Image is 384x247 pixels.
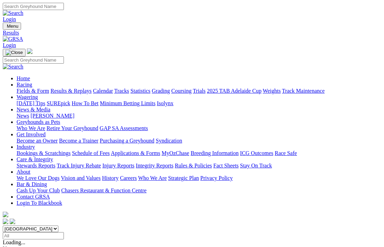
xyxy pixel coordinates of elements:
[3,10,23,16] img: Search
[100,138,154,144] a: Purchasing a Greyhound
[17,187,60,193] a: Cash Up Your Club
[102,163,134,168] a: Injury Reports
[72,150,109,156] a: Schedule of Fees
[17,144,35,150] a: Industry
[156,138,182,144] a: Syndication
[275,150,297,156] a: Race Safe
[3,219,8,224] img: facebook.svg
[162,150,189,156] a: MyOzChase
[17,175,59,181] a: We Love Our Dogs
[17,119,60,125] a: Greyhounds as Pets
[93,88,113,94] a: Calendar
[3,36,23,42] img: GRSA
[3,64,23,70] img: Search
[131,88,151,94] a: Statistics
[3,22,21,30] button: Toggle navigation
[3,232,64,239] input: Select date
[17,138,58,144] a: Become an Owner
[171,88,192,94] a: Coursing
[168,175,199,181] a: Strategic Plan
[7,24,18,29] span: Menu
[17,175,381,181] div: About
[152,88,170,94] a: Grading
[17,113,29,119] a: News
[157,100,173,106] a: Isolynx
[3,56,64,64] input: Search
[72,100,99,106] a: How To Bet
[17,131,46,137] a: Get Involved
[17,82,32,88] a: Racing
[27,48,32,54] img: logo-grsa-white.png
[213,163,239,168] a: Fact Sheets
[17,75,30,81] a: Home
[191,150,239,156] a: Breeding Information
[17,156,53,162] a: Care & Integrity
[111,150,160,156] a: Applications & Forms
[17,150,381,156] div: Industry
[61,187,146,193] a: Chasers Restaurant & Function Centre
[3,212,8,217] img: logo-grsa-white.png
[200,175,233,181] a: Privacy Policy
[6,50,23,55] img: Close
[17,88,381,94] div: Racing
[100,125,148,131] a: GAP SA Assessments
[193,88,205,94] a: Trials
[17,88,49,94] a: Fields & Form
[17,169,30,175] a: About
[47,125,98,131] a: Retire Your Greyhound
[17,125,45,131] a: Who We Are
[240,150,273,156] a: ICG Outcomes
[207,88,261,94] a: 2025 TAB Adelaide Cup
[17,200,62,206] a: Login To Blackbook
[47,100,70,106] a: SUREpick
[61,175,100,181] a: Vision and Values
[17,94,38,100] a: Wagering
[263,88,281,94] a: Weights
[3,239,25,245] span: Loading...
[17,181,47,187] a: Bar & Dining
[17,100,381,107] div: Wagering
[3,3,64,10] input: Search
[17,100,45,106] a: [DATE] Tips
[102,175,118,181] a: History
[17,113,381,119] div: News & Media
[17,187,381,194] div: Bar & Dining
[17,150,70,156] a: Bookings & Scratchings
[136,163,173,168] a: Integrity Reports
[175,163,212,168] a: Rules & Policies
[17,194,50,200] a: Contact GRSA
[138,175,167,181] a: Who We Are
[240,163,272,168] a: Stay On Track
[57,163,101,168] a: Track Injury Rebate
[17,107,50,112] a: News & Media
[100,100,155,106] a: Minimum Betting Limits
[59,138,98,144] a: Become a Trainer
[120,175,137,181] a: Careers
[3,30,381,36] a: Results
[17,163,55,168] a: Stewards Reports
[17,125,381,131] div: Greyhounds as Pets
[282,88,325,94] a: Track Maintenance
[30,113,74,119] a: [PERSON_NAME]
[50,88,92,94] a: Results & Replays
[3,42,16,48] a: Login
[17,163,381,169] div: Care & Integrity
[114,88,129,94] a: Tracks
[3,16,16,22] a: Login
[3,49,26,56] button: Toggle navigation
[10,219,15,224] img: twitter.svg
[17,138,381,144] div: Get Involved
